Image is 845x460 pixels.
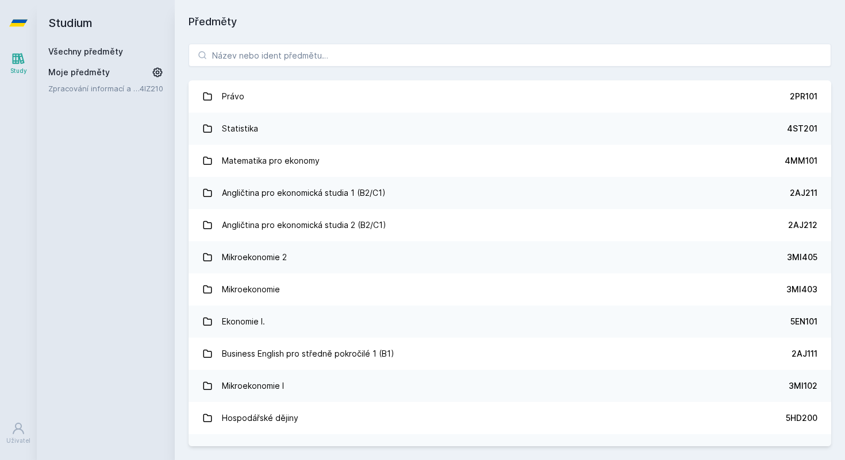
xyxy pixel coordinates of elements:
div: 5EN101 [790,316,817,327]
div: Hospodářské dějiny [222,407,298,430]
div: Mikroekonomie I [222,374,284,397]
a: Hospodářské dějiny 5HD200 [189,402,831,434]
div: 4MM101 [785,155,817,167]
div: Business English pro středně pokročilé 1 (B1) [222,342,394,365]
a: Uživatel [2,416,34,451]
div: Matematika pro ekonomy [222,149,320,172]
a: Ekonomie I. 5EN101 [189,306,831,338]
div: Study [10,67,27,75]
div: 2PR101 [790,91,817,102]
div: 3MI405 [787,252,817,263]
div: Angličtina pro ekonomická studia 2 (B2/C1) [222,214,386,237]
a: Mikroekonomie I 3MI102 [189,370,831,402]
div: Mikroekonomie 2 [222,246,287,269]
div: Statistika [222,117,258,140]
a: 4IZ210 [140,84,163,93]
div: Uživatel [6,436,30,445]
a: Business English pro středně pokročilé 1 (B1) 2AJ111 [189,338,831,370]
a: Study [2,46,34,81]
input: Název nebo ident předmětu… [189,44,831,67]
a: Všechny předměty [48,47,123,56]
div: Ekonomie I. [222,310,265,333]
div: Angličtina pro ekonomická studia 1 (B2/C1) [222,181,386,204]
a: Statistika 4ST201 [189,113,831,145]
div: 2SE221 [789,444,817,456]
a: Mikroekonomie 3MI403 [189,273,831,306]
span: Moje předměty [48,67,110,78]
a: Mikroekonomie 2 3MI405 [189,241,831,273]
a: Zpracování informací a znalostí [48,83,140,94]
a: Angličtina pro ekonomická studia 1 (B2/C1) 2AJ211 [189,177,831,209]
a: Právo 2PR101 [189,80,831,113]
div: 4ST201 [787,123,817,134]
h1: Předměty [189,14,831,30]
a: Angličtina pro ekonomická studia 2 (B2/C1) 2AJ212 [189,209,831,241]
div: 3MI403 [786,284,817,295]
div: 5HD200 [786,412,817,424]
div: 3MI102 [789,380,817,392]
div: Právo [222,85,244,108]
div: 2AJ212 [788,219,817,231]
div: Mikroekonomie [222,278,280,301]
div: 2AJ111 [792,348,817,360]
a: Matematika pro ekonomy 4MM101 [189,145,831,177]
div: 2AJ211 [790,187,817,199]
